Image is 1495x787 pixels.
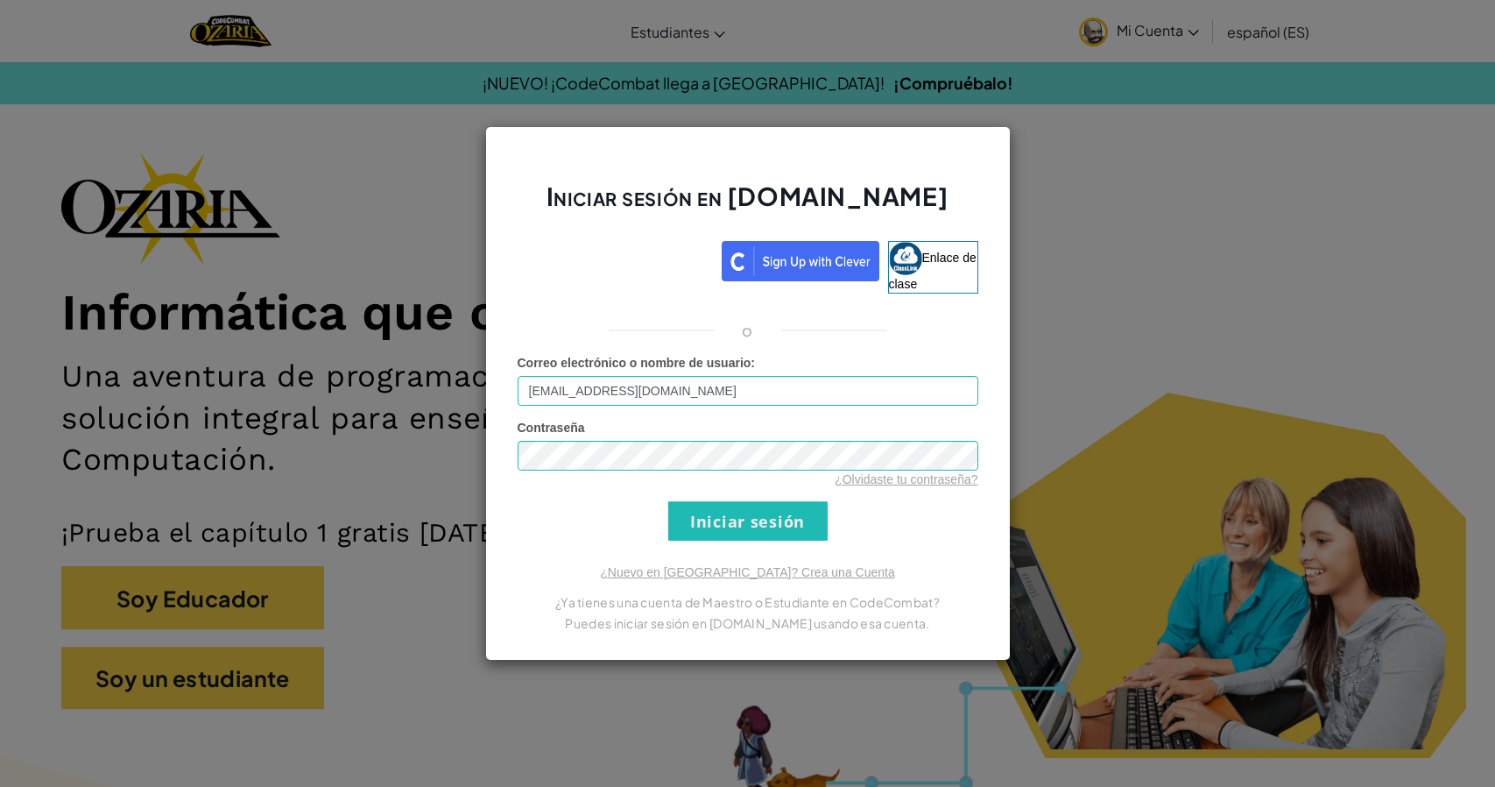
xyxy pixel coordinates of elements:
font: Puedes iniciar sesión en [DOMAIN_NAME] usando esa cuenta. [565,615,929,631]
a: ¿Olvidaste tu contraseña? [835,472,977,486]
font: Contraseña [518,421,585,435]
img: classlink-logo-small.png [889,242,922,275]
font: Enlace de clase [889,251,977,291]
font: ¿Ya tienes una cuenta de Maestro o Estudiante en CodeCombat? [555,594,940,610]
img: clever_sso_button@2x.png [722,241,879,281]
input: Iniciar sesión [668,501,828,541]
font: Iniciar sesión en [DOMAIN_NAME] [547,181,948,211]
iframe: Botón Iniciar sesión con Google [509,239,722,278]
font: Correo electrónico o nombre de usuario [518,356,751,370]
a: ¿Nuevo en [GEOGRAPHIC_DATA]? Crea una Cuenta [600,565,894,579]
font: o [742,320,752,340]
font: : [751,356,755,370]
